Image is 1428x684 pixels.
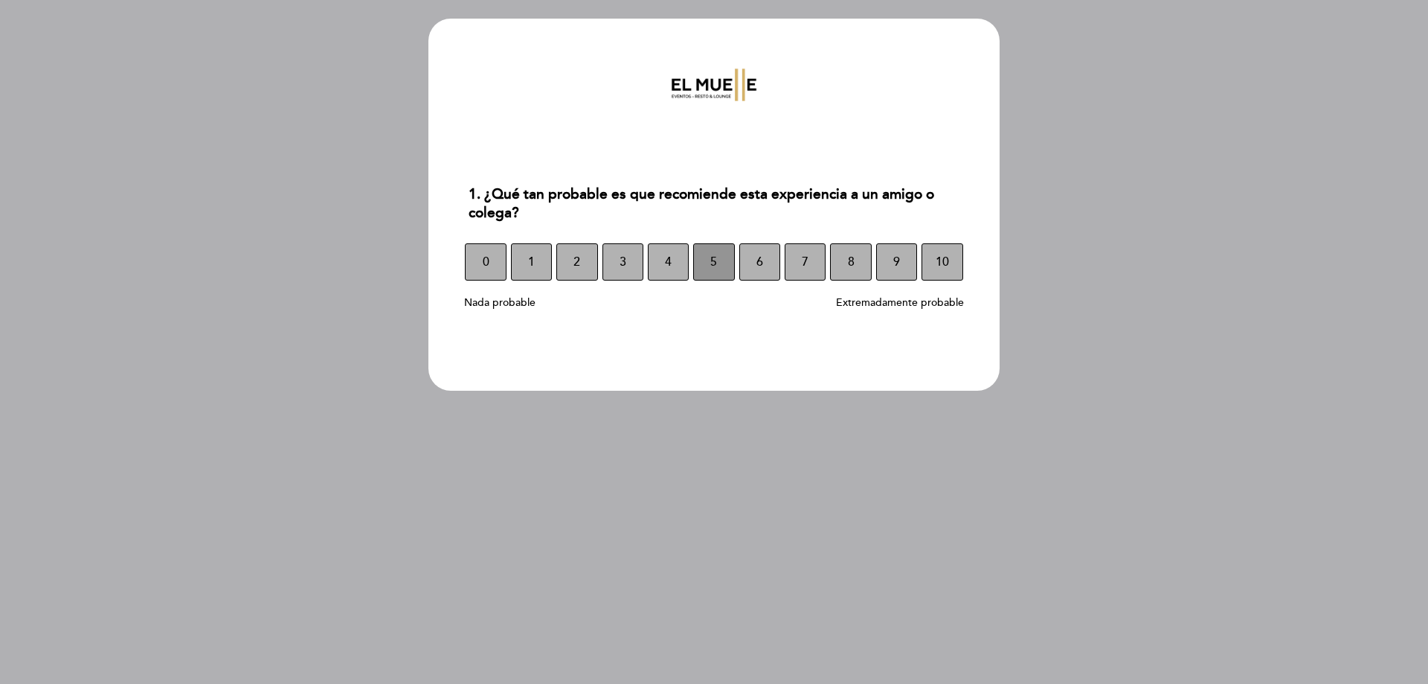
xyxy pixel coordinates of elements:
[893,241,900,283] span: 9
[528,241,535,283] span: 1
[464,296,535,309] span: Nada probable
[465,243,506,281] button: 0
[848,241,855,283] span: 8
[693,243,734,281] button: 5
[573,241,580,283] span: 2
[830,243,871,281] button: 8
[556,243,597,281] button: 2
[836,296,964,309] span: Extremadamente probable
[922,243,962,281] button: 10
[620,241,626,283] span: 3
[602,243,643,281] button: 3
[756,241,763,283] span: 6
[457,176,971,231] div: 1. ¿Qué tan probable es que recomiende esta experiencia a un amigo o colega?
[936,241,949,283] span: 10
[710,241,717,283] span: 5
[876,243,917,281] button: 9
[739,243,780,281] button: 6
[785,243,826,281] button: 7
[648,243,689,281] button: 4
[662,33,766,138] img: header_1662052288.png
[665,241,672,283] span: 4
[511,243,552,281] button: 1
[802,241,808,283] span: 7
[483,241,489,283] span: 0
